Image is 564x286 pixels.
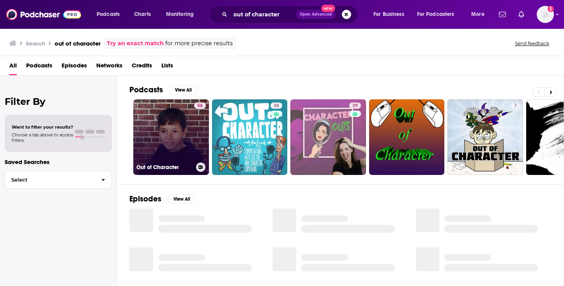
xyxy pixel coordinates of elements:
[136,164,193,171] h3: Out of Character
[296,10,336,19] button: Open AdvancedNew
[412,8,466,21] button: open menu
[166,9,194,20] span: Monitoring
[5,158,112,166] p: Saved Searches
[300,12,332,16] span: Open Advanced
[97,9,120,20] span: Podcasts
[466,8,494,21] button: open menu
[537,6,554,23] img: User Profile
[9,59,17,75] a: All
[515,8,527,21] a: Show notifications dropdown
[514,102,517,110] span: 7
[349,102,361,109] a: 39
[169,85,197,95] button: View All
[26,59,52,75] a: Podcasts
[132,59,152,75] a: Credits
[161,8,204,21] button: open menu
[373,9,404,20] span: For Business
[129,85,197,95] a: PodcastsView All
[134,9,151,20] span: Charts
[168,194,196,204] button: View All
[513,40,552,47] button: Send feedback
[12,132,73,143] span: Choose a tab above to access filters.
[161,59,173,75] a: Lists
[216,5,365,23] div: Search podcasts, credits, & more...
[12,124,73,130] span: Want to filter your results?
[96,59,122,75] a: Networks
[352,102,358,110] span: 39
[230,8,296,21] input: Search podcasts, credits, & more...
[511,102,520,109] a: 7
[129,8,156,21] a: Charts
[368,8,414,21] button: open menu
[537,6,554,23] button: Show profile menu
[537,6,554,23] span: Logged in as jackiemayer
[5,171,112,189] button: Select
[548,6,554,12] svg: Add a profile image
[129,194,161,204] h2: Episodes
[62,59,87,75] a: Episodes
[5,96,112,107] h2: Filter By
[271,102,282,109] a: 26
[26,40,45,47] h3: Search
[321,5,335,12] span: New
[6,7,81,22] img: Podchaser - Follow, Share and Rate Podcasts
[55,40,101,47] h3: out of character
[133,99,209,175] a: 56Out of Character
[194,102,206,109] a: 56
[107,39,164,48] a: Try an exact match
[471,9,484,20] span: More
[129,85,163,95] h2: Podcasts
[496,8,509,21] a: Show notifications dropdown
[274,102,279,110] span: 26
[417,9,454,20] span: For Podcasters
[447,99,523,175] a: 7
[5,177,95,182] span: Select
[91,8,130,21] button: open menu
[197,102,203,110] span: 56
[290,99,366,175] a: 39
[129,194,196,204] a: EpisodesView All
[165,39,233,48] span: for more precise results
[212,99,288,175] a: 26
